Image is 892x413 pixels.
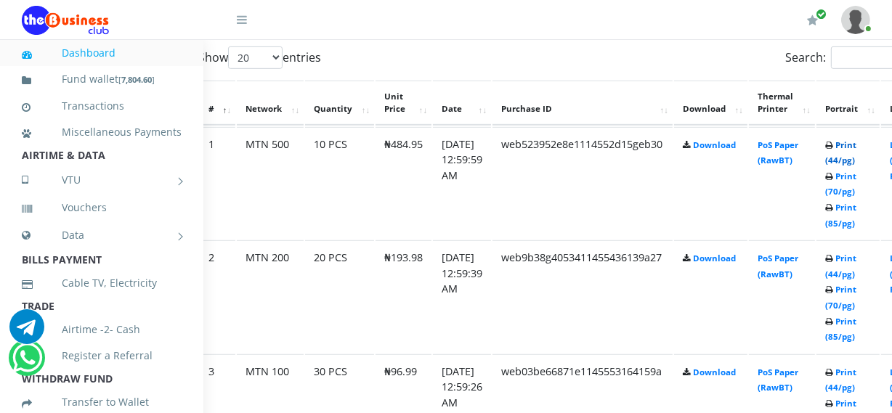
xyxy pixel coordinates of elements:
th: Download: activate to sort column ascending [674,81,747,126]
td: ₦193.98 [376,240,431,353]
th: Purchase ID: activate to sort column ascending [492,81,673,126]
td: [DATE] 12:59:59 AM [433,127,491,240]
th: Thermal Printer: activate to sort column ascending [749,81,815,126]
a: Print (44/pg) [825,139,856,166]
td: MTN 200 [237,240,304,353]
td: 10 PCS [305,127,374,240]
td: [DATE] 12:59:39 AM [433,240,491,353]
a: Download [693,367,736,377]
a: Print (85/pg) [825,202,856,229]
small: [ ] [118,74,155,85]
i: Renew/Upgrade Subscription [807,15,818,26]
a: Chat for support [12,351,42,375]
a: Chat for support [9,320,44,344]
th: Date: activate to sort column ascending [433,81,491,126]
th: Unit Price: activate to sort column ascending [376,81,431,126]
a: Download [693,139,736,150]
img: Logo [22,6,109,35]
th: #: activate to sort column descending [200,81,235,126]
a: Miscellaneous Payments [22,115,182,149]
a: Register a Referral [22,339,182,372]
a: Data [22,217,182,253]
th: Portrait: activate to sort column ascending [816,81,880,126]
a: Fund wallet[7,804.60] [22,62,182,97]
td: web523952e8e1114552d15geb30 [492,127,673,240]
a: Print (44/pg) [825,253,856,279]
a: VTU [22,162,182,198]
td: 2 [200,240,235,353]
a: Airtime -2- Cash [22,313,182,346]
td: web9b38g4053411455436139a27 [492,240,673,353]
img: User [841,6,870,34]
a: Cable TV, Electricity [22,266,182,300]
a: Download [693,253,736,263]
span: Renew/Upgrade Subscription [816,9,827,20]
b: 7,804.60 [121,74,152,85]
a: Vouchers [22,191,182,224]
th: Quantity: activate to sort column ascending [305,81,374,126]
a: Print (85/pg) [825,316,856,343]
label: Show entries [198,46,321,69]
a: Print (70/pg) [825,171,856,197]
td: 1 [200,127,235,240]
td: 20 PCS [305,240,374,353]
select: Showentries [228,46,283,69]
th: Network: activate to sort column ascending [237,81,304,126]
a: Print (70/pg) [825,284,856,311]
td: ₦484.95 [376,127,431,240]
a: Dashboard [22,36,182,70]
a: Transactions [22,89,182,123]
a: Print (44/pg) [825,367,856,393]
td: MTN 500 [237,127,304,240]
a: PoS Paper (RawBT) [758,253,798,279]
a: PoS Paper (RawBT) [758,139,798,166]
a: PoS Paper (RawBT) [758,367,798,393]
